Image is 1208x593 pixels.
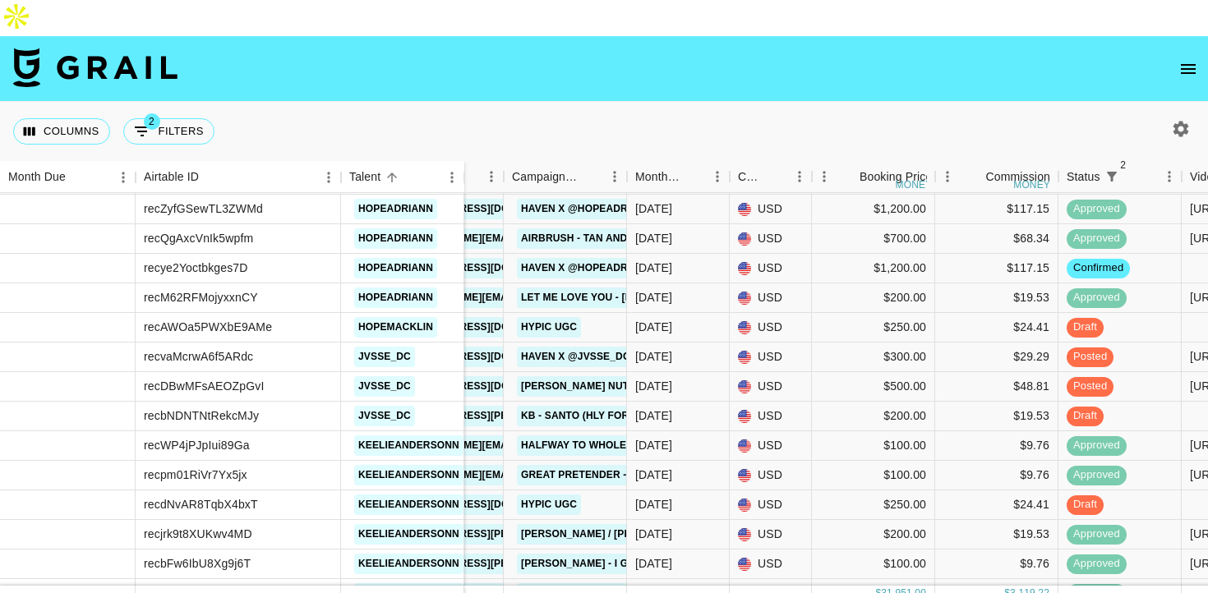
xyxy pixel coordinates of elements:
a: [PERSON_NAME] Nutrition [517,376,667,397]
div: Month Due [8,161,66,193]
button: Menu [111,165,136,190]
div: Sep '25 [635,437,672,453]
div: Booking Price [860,161,932,193]
a: Haven x @hopeadriann 1 [517,199,665,219]
div: Talent [349,161,380,193]
div: Sep '25 [635,526,672,542]
div: USD [730,490,812,520]
div: Sep '25 [635,407,672,424]
div: USD [730,461,812,490]
div: USD [730,283,812,313]
div: $117.15 [935,254,1058,283]
a: Let Me Love You - [PERSON_NAME] [PERSON_NAME] [517,287,797,308]
button: Sort [456,165,479,188]
div: $9.76 [935,461,1058,490]
div: $9.76 [935,431,1058,461]
button: Sort [66,166,89,189]
button: Menu [1157,164,1182,189]
div: $1,200.00 [812,195,935,224]
div: USD [730,372,812,402]
div: Currency [738,161,764,193]
div: USD [730,520,812,549]
span: draft [1067,497,1104,513]
div: $9.76 [935,549,1058,579]
div: Campaign (Type) [512,161,579,193]
button: Menu [602,164,627,189]
div: Sep '25 [635,378,672,394]
div: $500.00 [812,372,935,402]
div: USD [730,313,812,342]
a: AirBrush - Tan and Body Glow [517,228,697,249]
button: Sort [962,165,985,188]
button: Sort [764,165,787,188]
a: hopeadriann [354,228,437,249]
button: Menu [787,164,812,189]
div: recdNvAR8TqbX4bxT [144,496,258,513]
button: Menu [479,164,504,189]
a: keelieandersonn [354,554,463,574]
a: Great Pretender - [PERSON_NAME] [517,465,717,485]
div: recZyfGSewTL3ZWMd [144,200,263,217]
a: [EMAIL_ADDRESS][DOMAIN_NAME] [394,494,578,515]
div: Month Due [627,161,730,193]
div: Sep '25 [635,289,672,306]
button: Select columns [13,118,110,145]
span: approved [1067,231,1127,246]
div: USD [730,195,812,224]
div: $250.00 [812,313,935,342]
div: Sep '25 [635,319,672,335]
a: hopeadriann [354,258,437,278]
a: Haven x @jvsse_dc [517,347,634,367]
a: hopeadriann [354,287,437,308]
button: Sort [579,165,602,188]
a: [EMAIL_ADDRESS][DOMAIN_NAME] [394,258,578,278]
img: Grail Talent [13,48,178,87]
button: Sort [380,166,403,189]
a: hopemacklin [354,317,437,338]
span: confirmed [1067,260,1130,276]
span: approved [1067,201,1127,217]
div: money [1013,180,1050,190]
button: Sort [837,165,860,188]
button: Sort [199,166,222,189]
div: $200.00 [812,520,935,549]
div: $1,200.00 [812,254,935,283]
button: Menu [705,164,730,189]
div: Booker [380,161,504,193]
a: Hypic UGC [517,317,581,338]
button: Sort [682,165,705,188]
div: $100.00 [812,461,935,490]
a: keelieandersonn [354,465,463,485]
div: $24.41 [935,490,1058,520]
button: Menu [440,165,464,190]
a: [EMAIL_ADDRESS][DOMAIN_NAME] [394,199,578,219]
div: recQgAxcVnIk5wpfm [144,230,253,246]
div: $300.00 [812,342,935,372]
a: [PERSON_NAME] / [PERSON_NAME] - Freedom (Radio Mix) Phase 2 [517,524,870,545]
a: keelieandersonn [354,435,463,456]
div: recWP4jPJpIui89Ga [144,437,250,453]
a: keelieandersonn [354,524,463,545]
button: Sort [1123,165,1146,188]
div: $100.00 [812,431,935,461]
div: $19.53 [935,520,1058,549]
span: approved [1067,467,1127,483]
div: Sep '25 [635,467,672,483]
div: Commission [985,161,1050,193]
div: recbNDNTNtRekcMJy [144,407,259,424]
a: [EMAIL_ADDRESS][DOMAIN_NAME] [394,347,578,367]
div: recpm01RiVr7Yx5jx [144,467,247,483]
div: $48.81 [935,372,1058,402]
div: recye2Yoctbkges7D [144,260,248,276]
div: $200.00 [812,283,935,313]
a: jvsse_dc [354,347,415,367]
div: Talent [341,161,464,193]
div: $100.00 [812,549,935,579]
div: USD [730,224,812,254]
span: approved [1067,290,1127,306]
div: Sep '25 [635,260,672,276]
span: approved [1067,556,1127,572]
div: recvaMcrwA6f5ARdc [144,348,253,365]
div: Sep '25 [635,555,672,572]
div: recjrk9t8XUKwv4MD [144,526,252,542]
